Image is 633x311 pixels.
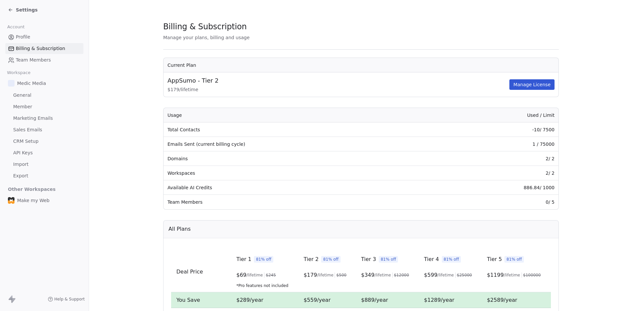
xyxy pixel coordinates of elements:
[236,255,251,263] span: Tier 1
[163,35,250,40] span: Manage your plans, billing and usage
[266,272,276,278] span: $ 245
[442,256,461,263] span: 81% off
[13,161,28,168] span: Import
[13,138,39,145] span: CRM Setup
[5,90,83,101] a: General
[321,256,341,263] span: 81% off
[163,22,247,32] span: Billing & Subscription
[487,271,504,279] span: $ 1199
[435,166,558,180] td: 2 / 2
[164,151,435,166] td: Domains
[504,272,520,278] span: /lifetime
[13,126,42,133] span: Sales Emails
[48,297,85,302] a: Help & Support
[164,122,435,137] td: Total Contacts
[5,101,83,112] a: Member
[361,255,376,263] span: Tier 3
[167,76,219,85] span: AppSumo - Tier 2
[13,149,33,156] span: API Keys
[424,271,437,279] span: $ 599
[509,79,555,90] button: Manage License
[435,195,558,209] td: 0 / 5
[5,43,83,54] a: Billing & Subscription
[304,271,317,279] span: $ 179
[394,272,409,278] span: $ 12000
[5,113,83,124] a: Marketing Emails
[13,103,32,110] span: Member
[254,256,273,263] span: 81% off
[5,147,83,158] a: API Keys
[236,283,293,288] span: *Pro features not included
[164,195,435,209] td: Team Members
[16,57,51,64] span: Team Members
[247,272,263,278] span: /lifetime
[13,92,31,99] span: General
[16,34,30,40] span: Profile
[336,272,347,278] span: $ 500
[435,108,558,122] th: Used / Limit
[504,256,524,263] span: 81% off
[176,297,200,303] span: You Save
[5,159,83,170] a: Import
[379,256,398,263] span: 81% off
[164,108,435,122] th: Usage
[435,122,558,137] td: -10 / 7500
[361,271,375,279] span: $ 349
[435,180,558,195] td: 886.84 / 1000
[375,272,391,278] span: /lifetime
[13,115,53,122] span: Marketing Emails
[435,137,558,151] td: 1 / 75000
[8,197,15,204] img: favicon-orng.png
[176,269,203,275] span: Deal Price
[435,151,558,166] td: 2 / 2
[236,271,247,279] span: $ 69
[17,80,46,87] span: Medic Media
[8,7,38,13] a: Settings
[16,7,38,13] span: Settings
[5,124,83,135] a: Sales Emails
[54,297,85,302] span: Help & Support
[304,297,331,303] span: $559/year
[164,166,435,180] td: Workspaces
[5,136,83,147] a: CRM Setup
[4,22,27,32] span: Account
[5,55,83,65] a: Team Members
[5,32,83,42] a: Profile
[5,184,58,194] span: Other Workspaces
[13,172,28,179] span: Export
[5,170,83,181] a: Export
[17,197,49,204] span: Make my Web
[16,45,65,52] span: Billing & Subscription
[424,255,439,263] span: Tier 4
[168,225,191,233] span: All Plans
[164,137,435,151] td: Emails Sent (current billing cycle)
[523,272,541,278] span: $ 100000
[164,58,558,72] th: Current Plan
[361,297,388,303] span: $889/year
[167,86,508,93] span: $ 179 / lifetime
[236,297,263,303] span: $289/year
[457,272,472,278] span: $ 25000
[164,180,435,195] td: Available AI Credits
[487,255,502,263] span: Tier 5
[487,297,517,303] span: $2589/year
[4,68,33,78] span: Workspace
[437,272,454,278] span: /lifetime
[317,272,334,278] span: /lifetime
[424,297,454,303] span: $1289/year
[304,255,318,263] span: Tier 2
